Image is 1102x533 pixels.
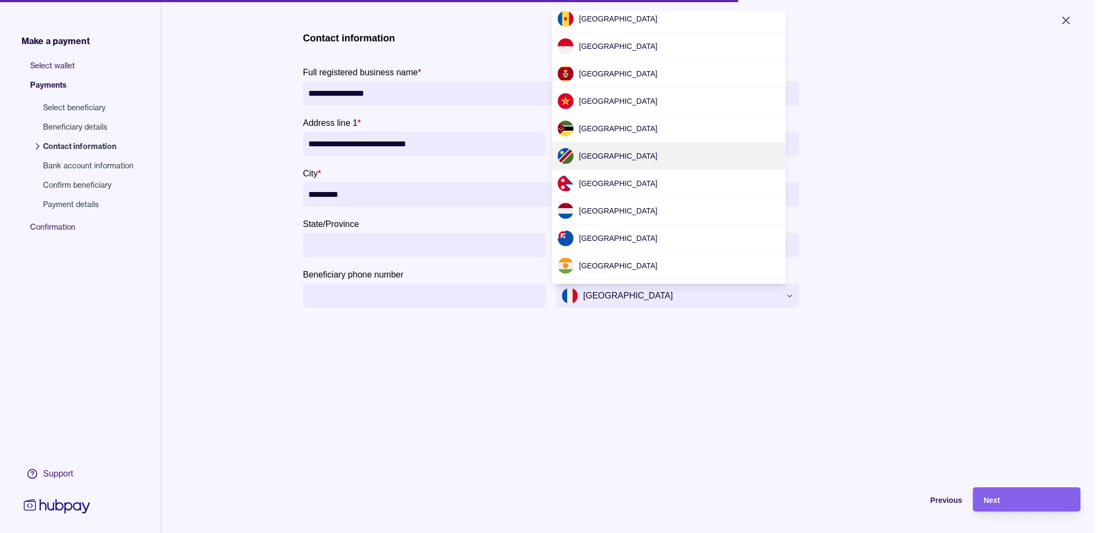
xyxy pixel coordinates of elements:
[557,93,574,109] img: ma
[579,152,658,160] span: [GEOGRAPHIC_DATA]
[579,97,658,105] span: [GEOGRAPHIC_DATA]
[579,69,658,78] span: [GEOGRAPHIC_DATA]
[557,203,574,219] img: nl
[579,234,658,243] span: [GEOGRAPHIC_DATA]
[579,179,658,188] span: [GEOGRAPHIC_DATA]
[557,11,574,27] img: md
[557,120,574,137] img: mz
[984,496,1000,504] span: Next
[557,38,574,54] img: mc
[557,230,574,246] img: nz
[557,175,574,191] img: np
[579,15,658,23] span: [GEOGRAPHIC_DATA]
[557,66,574,82] img: me
[930,496,962,504] span: Previous
[579,124,658,133] span: [GEOGRAPHIC_DATA]
[579,261,658,270] span: [GEOGRAPHIC_DATA]
[557,258,574,274] img: ne
[579,207,658,215] span: [GEOGRAPHIC_DATA]
[557,148,574,164] img: na
[579,42,658,51] span: [GEOGRAPHIC_DATA]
